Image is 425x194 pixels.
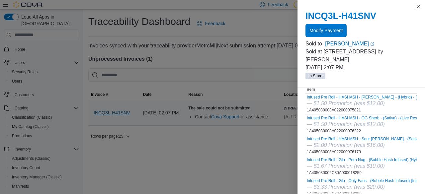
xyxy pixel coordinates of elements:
h2: INCQ3L-H41SNV [305,11,417,21]
p: Sold at [STREET_ADDRESS] by [PERSON_NAME] [305,48,417,64]
button: Modify Payment [305,24,347,37]
span: In Store [308,73,322,79]
span: In Store [305,73,325,79]
div: Sold to [305,40,324,48]
a: [PERSON_NAME]External link [325,40,417,48]
span: Item [307,87,315,92]
p: [DATE] 2:07 PM [305,64,417,72]
button: Close this dialog [414,3,422,11]
span: Modify Payment [309,27,343,34]
svg: External link [370,42,374,46]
